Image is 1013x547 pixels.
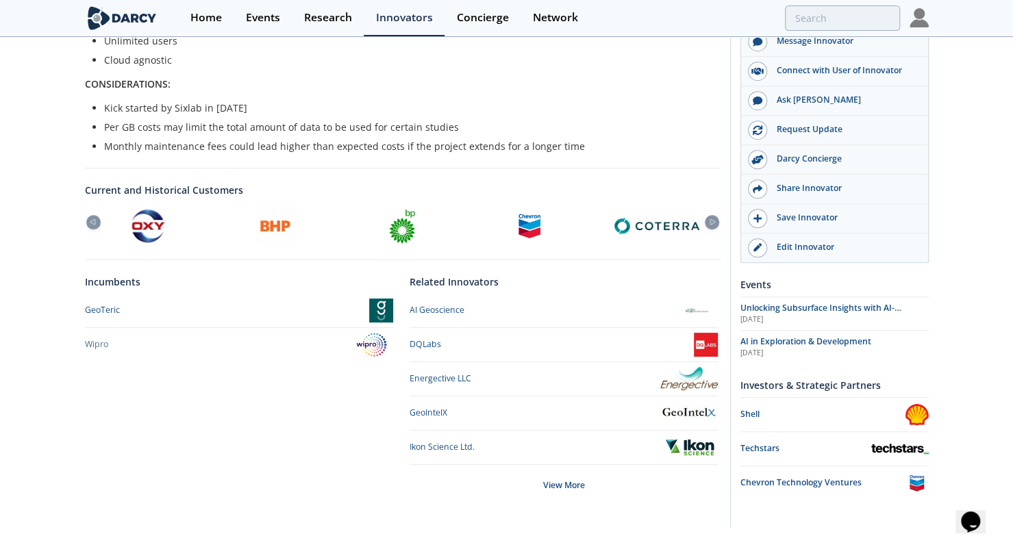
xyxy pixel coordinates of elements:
[410,275,499,289] a: Related Innovators
[410,372,471,385] div: Energective LLC
[741,233,928,262] a: Edit Innovator
[740,437,929,461] a: Techstars Techstars
[740,403,929,427] a: Shell Shell
[767,153,921,165] div: Darcy Concierge
[410,298,718,322] a: AI Geoscience AI Geoscience
[740,314,929,325] div: [DATE]
[510,207,549,245] img: Chevron
[85,333,393,357] a: Wipro Wipro
[660,367,718,390] img: Energective LLC
[740,335,929,359] a: AI in Exploration & Development [DATE]
[85,298,393,322] a: GeoTeric GeoTeric
[675,298,718,322] img: AI Geoscience
[741,204,928,233] button: Save Innovator
[410,338,441,351] div: DQLabs
[533,12,578,23] div: Network
[457,12,509,23] div: Concierge
[85,6,160,30] img: logo-wide.svg
[740,408,905,420] div: Shell
[129,207,167,245] img: Anadarko Petroleum
[383,207,421,245] img: BP
[614,218,699,234] img: Coterra Energy
[85,183,721,197] a: Current and Historical Customers
[410,304,464,316] div: AI Geoscience
[410,441,475,453] div: Ikon Science Ltd.
[104,120,711,134] li: Per GB costs may limit the total amount of data to be used for certain studies
[694,333,718,357] img: DQLabs
[740,373,929,397] div: Investors & Strategic Partners
[740,302,909,326] span: Unlocking Subsurface Insights with AI-powered Data Indexation and Structuring
[104,139,711,153] li: Monthly maintenance fees could lead higher than expected costs if the project extends for a longe...
[410,435,718,459] a: Ikon Science Ltd. Ikon Science Ltd.
[85,77,171,90] strong: CONSIDERATIONS:
[410,465,718,506] div: View More
[256,207,295,245] img: BHP
[376,12,433,23] div: Innovators
[740,335,871,347] span: AI in Exploration & Development
[740,272,929,296] div: Events
[871,444,929,454] img: Techstars
[767,182,921,194] div: Share Innovator
[246,12,280,23] div: Events
[785,5,900,31] input: Advanced Search
[910,8,929,27] img: Profile
[740,476,905,489] div: Chevron Technology Ventures
[410,407,447,419] div: GeoIntelX
[85,275,140,289] a: Incumbents
[662,435,718,459] img: Ikon Science Ltd.
[767,241,921,253] div: Edit Innovator
[660,405,718,420] img: GeoIntelX
[767,35,921,47] div: Message Innovator
[740,348,929,359] div: [DATE]
[190,12,222,23] div: Home
[740,302,929,325] a: Unlocking Subsurface Insights with AI-powered Data Indexation and Structuring [DATE]
[85,338,108,351] div: Wipro
[740,442,871,455] div: Techstars
[740,471,929,495] a: Chevron Technology Ventures Chevron Technology Ventures
[767,94,921,106] div: Ask [PERSON_NAME]
[104,101,711,115] li: Kick started by Sixlab in [DATE]
[955,492,999,533] iframe: chat widget
[767,123,921,136] div: Request Update
[767,64,921,77] div: Connect with User of Innovator
[369,298,393,322] img: GeoTeric
[905,471,929,495] img: Chevron Technology Ventures
[350,333,392,357] img: Wipro
[410,367,718,391] a: Energective LLC Energective LLC
[104,53,711,67] li: Cloud agnostic
[304,12,352,23] div: Research
[767,212,921,224] div: Save Innovator
[410,401,718,425] a: GeoIntelX GeoIntelX
[85,304,120,316] div: GeoTeric
[410,333,718,357] a: DQLabs DQLabs
[104,34,711,48] li: Unlimited users
[905,403,929,427] img: Shell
